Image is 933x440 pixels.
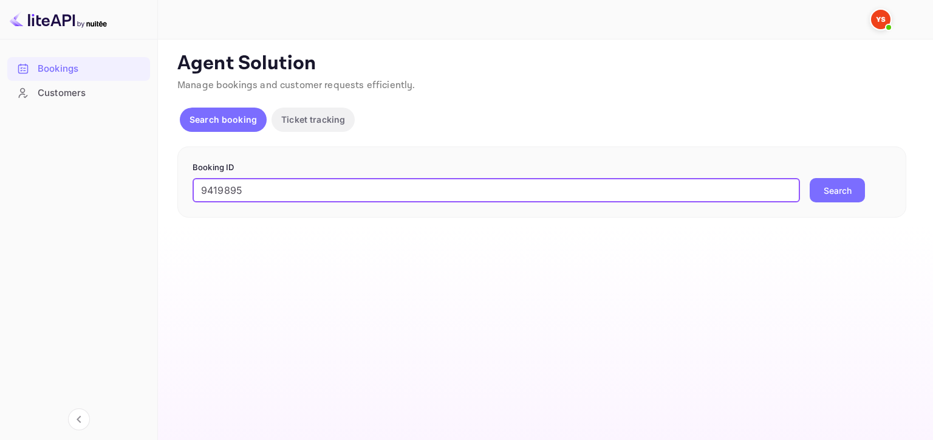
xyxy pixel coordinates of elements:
[810,178,865,202] button: Search
[177,79,415,92] span: Manage bookings and customer requests efficiently.
[7,81,150,105] div: Customers
[7,57,150,81] div: Bookings
[177,52,911,76] p: Agent Solution
[281,113,345,126] p: Ticket tracking
[871,10,890,29] img: Yandex Support
[38,86,144,100] div: Customers
[10,10,107,29] img: LiteAPI logo
[190,113,257,126] p: Search booking
[68,408,90,430] button: Collapse navigation
[193,178,800,202] input: Enter Booking ID (e.g., 63782194)
[7,57,150,80] a: Bookings
[7,81,150,104] a: Customers
[193,162,891,174] p: Booking ID
[38,62,144,76] div: Bookings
